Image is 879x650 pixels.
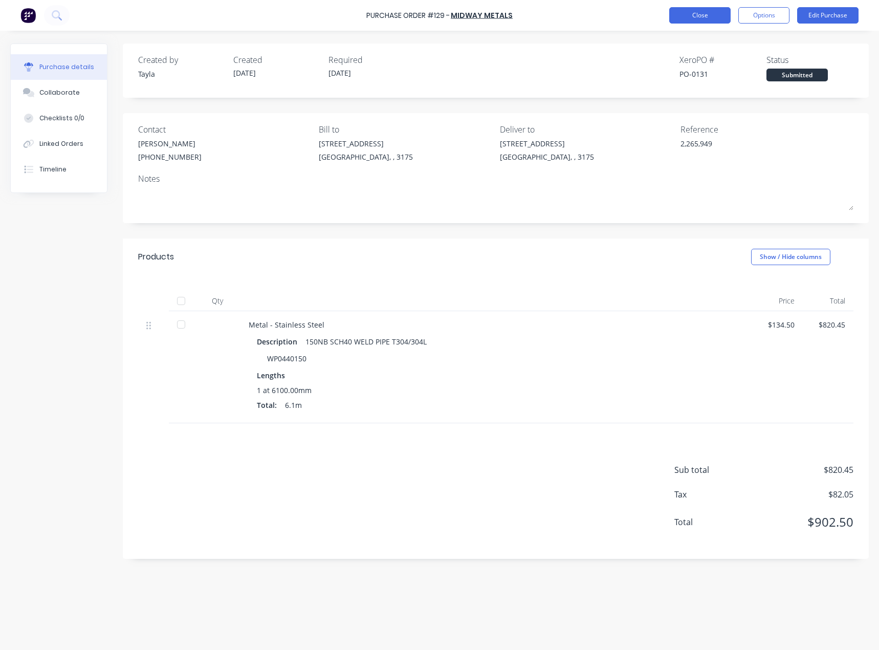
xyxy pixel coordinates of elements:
[797,7,859,24] button: Edit Purchase
[267,351,306,366] div: WP0440150
[674,464,751,476] span: Sub total
[305,334,427,349] div: 150NB SCH40 WELD PIPE T304/304L
[11,105,107,131] button: Checklists 0/0
[669,7,731,24] button: Close
[11,80,107,105] button: Collaborate
[751,464,853,476] span: $820.45
[138,151,202,162] div: [PHONE_NUMBER]
[11,157,107,182] button: Timeline
[738,7,789,24] button: Options
[138,251,174,263] div: Products
[766,54,853,66] div: Status
[679,54,766,66] div: Xero PO #
[20,8,36,23] img: Factory
[366,10,450,21] div: Purchase Order #129 -
[674,516,751,528] span: Total
[500,151,594,162] div: [GEOGRAPHIC_DATA], , 3175
[451,10,513,20] a: Midway Metals
[751,513,853,531] span: $902.50
[285,400,302,410] span: 6.1m
[39,139,83,148] div: Linked Orders
[39,88,80,97] div: Collaborate
[233,54,320,66] div: Created
[11,131,107,157] button: Linked Orders
[319,123,492,136] div: Bill to
[319,138,413,149] div: [STREET_ADDRESS]
[680,138,808,161] textarea: 2,265,949
[194,291,240,311] div: Qty
[319,151,413,162] div: [GEOGRAPHIC_DATA], , 3175
[138,54,225,66] div: Created by
[328,54,415,66] div: Required
[766,69,828,81] div: Submitted
[249,319,744,330] div: Metal - Stainless Steel
[138,138,202,149] div: [PERSON_NAME]
[679,69,766,79] div: PO-0131
[811,319,845,330] div: $820.45
[751,488,853,501] span: $82.05
[11,54,107,80] button: Purchase details
[500,123,673,136] div: Deliver to
[751,249,830,265] button: Show / Hide columns
[500,138,594,149] div: [STREET_ADDRESS]
[138,69,225,79] div: Tayla
[138,172,853,185] div: Notes
[803,291,853,311] div: Total
[760,319,795,330] div: $134.50
[257,370,285,381] span: Lengths
[138,123,311,136] div: Contact
[680,123,853,136] div: Reference
[39,114,84,123] div: Checklists 0/0
[752,291,803,311] div: Price
[674,488,751,501] span: Tax
[257,334,305,349] div: Description
[257,400,277,410] span: Total:
[39,165,67,174] div: Timeline
[257,385,312,396] span: 1 at 6100.00mm
[39,62,94,72] div: Purchase details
